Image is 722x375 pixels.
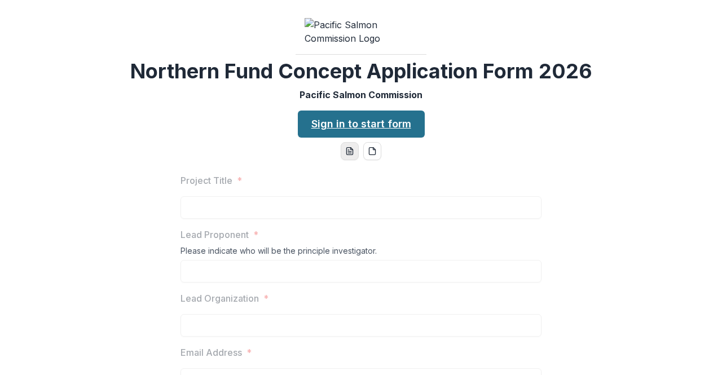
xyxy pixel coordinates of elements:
[180,346,242,359] p: Email Address
[363,142,381,160] button: pdf-download
[298,111,425,138] a: Sign in to start form
[180,246,541,260] div: Please indicate who will be the principle investigator.
[180,292,259,305] p: Lead Organization
[180,228,249,241] p: Lead Proponent
[130,59,592,83] h2: Northern Fund Concept Application Form 2026
[305,18,417,45] img: Pacific Salmon Commission Logo
[341,142,359,160] button: word-download
[180,174,232,187] p: Project Title
[300,88,422,102] p: Pacific Salmon Commission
